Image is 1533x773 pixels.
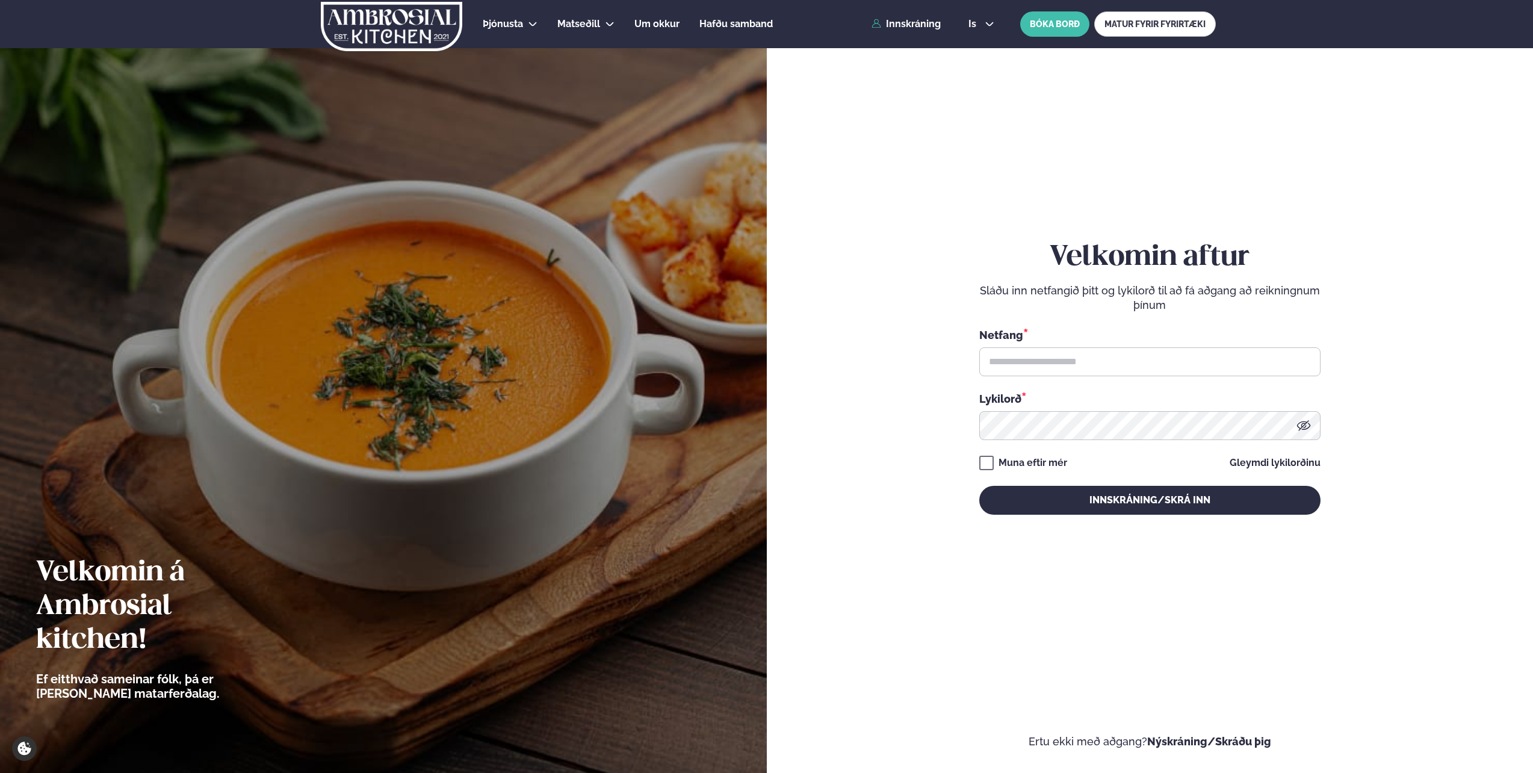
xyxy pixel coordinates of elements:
[1147,735,1271,748] a: Nýskráning/Skráðu þig
[979,327,1321,343] div: Netfang
[1230,458,1321,468] a: Gleymdi lykilorðinu
[979,284,1321,312] p: Sláðu inn netfangið þitt og lykilorð til að fá aðgang að reikningnum þínum
[1020,11,1089,37] button: BÓKA BORÐ
[634,18,680,29] span: Um okkur
[979,391,1321,406] div: Lykilorð
[959,19,1004,29] button: is
[557,18,600,29] span: Matseðill
[483,17,523,31] a: Þjónusta
[12,736,37,761] a: Cookie settings
[557,17,600,31] a: Matseðill
[483,18,523,29] span: Þjónusta
[872,19,941,29] a: Innskráning
[979,486,1321,515] button: Innskráning/Skrá inn
[634,17,680,31] a: Um okkur
[979,241,1321,275] h2: Velkomin aftur
[803,734,1497,749] p: Ertu ekki með aðgang?
[36,672,286,701] p: Ef eitthvað sameinar fólk, þá er [PERSON_NAME] matarferðalag.
[1094,11,1216,37] a: MATUR FYRIR FYRIRTÆKI
[36,556,286,657] h2: Velkomin á Ambrosial kitchen!
[968,19,980,29] span: is
[699,18,773,29] span: Hafðu samband
[320,2,463,51] img: logo
[699,17,773,31] a: Hafðu samband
